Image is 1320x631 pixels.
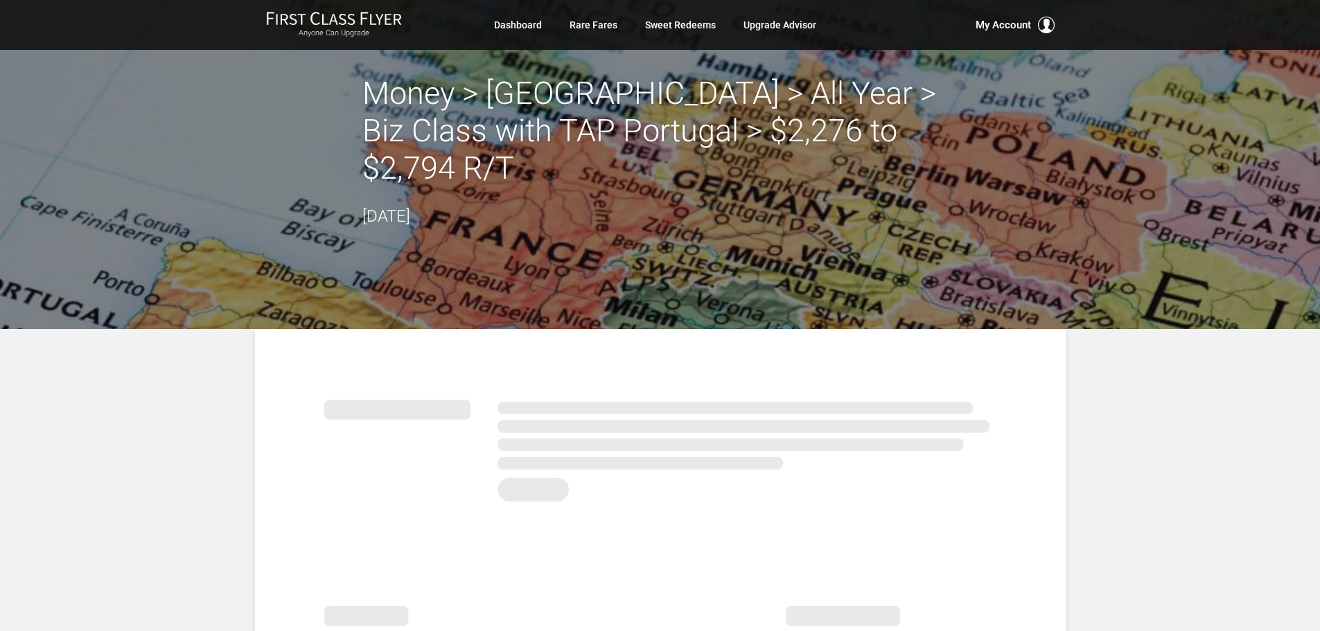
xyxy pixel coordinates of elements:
[266,28,402,38] small: Anyone Can Upgrade
[976,17,1031,33] span: My Account
[362,75,958,187] h2: Money > [GEOGRAPHIC_DATA] > All Year > Biz Class with TAP Portugal > $2,276 to $2,794 R/T
[494,12,542,37] a: Dashboard
[976,17,1055,33] button: My Account
[362,206,410,226] time: [DATE]
[743,12,816,37] a: Upgrade Advisor
[645,12,716,37] a: Sweet Redeems
[266,11,402,39] a: First Class FlyerAnyone Can Upgrade
[266,11,402,26] img: First Class Flyer
[324,384,996,510] img: summary.svg
[570,12,617,37] a: Rare Fares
